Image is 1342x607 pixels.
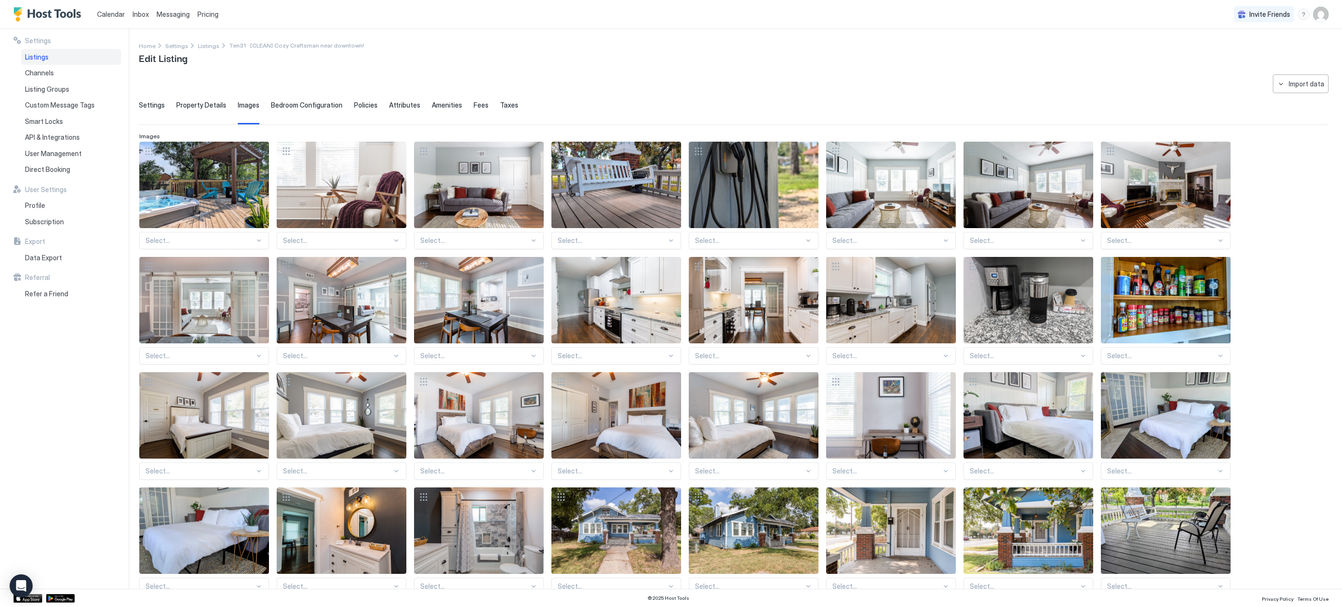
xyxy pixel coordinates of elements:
div: View image [964,372,1093,459]
div: Breadcrumb [198,40,220,50]
div: Breadcrumb [139,40,156,50]
a: Listing Groups [21,81,121,97]
div: View image [277,142,406,228]
div: User profile [1313,7,1329,22]
a: Channels [21,65,121,81]
span: Channels [25,69,54,77]
div: View image [551,142,681,228]
div: View image [826,487,956,574]
div: View image [277,372,406,459]
span: Edit Listing [139,50,187,65]
div: Open Intercom Messenger [10,574,33,597]
a: Custom Message Tags [21,97,121,113]
a: Host Tools Logo [13,7,85,22]
a: Data Export [21,250,121,266]
a: Settings [165,40,188,50]
span: Smart Locks [25,117,63,126]
div: View image [139,142,269,228]
span: Calendar [97,10,125,18]
div: View image [139,487,269,574]
a: API & Integrations [21,129,121,146]
span: Listings [198,42,220,49]
div: View image [1101,487,1231,574]
span: Settings [25,36,51,45]
span: Policies [354,101,378,109]
div: View image [689,487,818,574]
a: Google Play Store [46,594,75,603]
a: Terms Of Use [1297,593,1329,603]
a: Profile [21,197,121,214]
div: View image [414,257,544,343]
button: Import data [1273,74,1329,93]
span: Attributes [389,101,420,109]
a: Smart Locks [21,113,121,130]
a: User Management [21,146,121,162]
span: Profile [25,201,45,210]
span: Bedroom Configuration [271,101,342,109]
span: Direct Booking [25,165,70,174]
div: View image [414,142,544,228]
a: Subscription [21,214,121,230]
span: Property Details [176,101,226,109]
span: Subscription [25,218,64,226]
div: View image [551,487,681,574]
a: Refer a Friend [21,286,121,302]
div: View image [139,372,269,459]
span: Privacy Policy [1262,596,1293,602]
a: Calendar [97,9,125,19]
span: Images [139,133,160,140]
span: © 2025 Host Tools [647,595,689,601]
a: Messaging [157,9,190,19]
div: View image [689,142,818,228]
span: Inbox [133,10,149,18]
span: Refer a Friend [25,290,68,298]
div: View image [277,257,406,343]
div: View image [826,372,956,459]
span: Pricing [197,10,219,19]
span: User Settings [25,185,67,194]
span: Listing Groups [25,85,69,94]
span: Amenities [432,101,462,109]
span: API & Integrations [25,133,80,142]
span: Breadcrumb [229,42,364,49]
span: Export [25,237,45,246]
div: View image [826,257,956,343]
div: View image [964,257,1093,343]
span: Settings [139,101,165,109]
div: View image [551,372,681,459]
span: Home [139,42,156,49]
span: Taxes [500,101,518,109]
a: App Store [13,594,42,603]
a: Inbox [133,9,149,19]
a: Listings [198,40,220,50]
a: Privacy Policy [1262,593,1293,603]
div: View image [277,487,406,574]
div: Import data [1289,79,1324,89]
a: Listings [21,49,121,65]
div: Breadcrumb [165,40,188,50]
div: View image [1101,142,1231,228]
span: User Management [25,149,82,158]
div: View image [1101,372,1231,459]
div: menu [1298,9,1309,20]
span: Data Export [25,254,62,262]
a: Home [139,40,156,50]
span: Fees [474,101,488,109]
div: View image [414,487,544,574]
span: Referral [25,273,50,282]
span: Invite Friends [1249,10,1290,19]
div: View image [1101,257,1231,343]
div: View image [964,487,1093,574]
div: View image [689,257,818,343]
a: Direct Booking [21,161,121,178]
div: View image [551,257,681,343]
div: View image [689,372,818,459]
div: View image [139,257,269,343]
span: Listings [25,53,49,61]
span: Images [238,101,259,109]
span: Settings [165,42,188,49]
div: View image [964,142,1093,228]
